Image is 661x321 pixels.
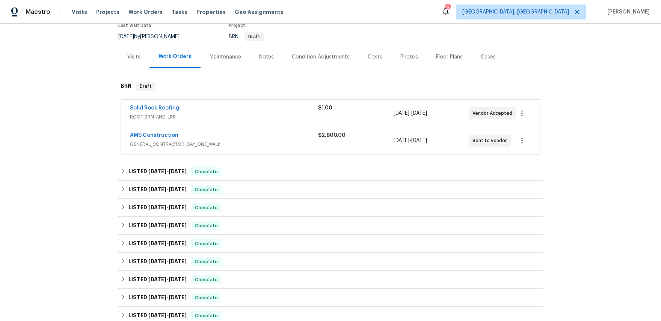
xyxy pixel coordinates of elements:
[130,105,179,111] a: Solid Rock Roofing
[148,277,166,282] span: [DATE]
[118,181,543,199] div: LISTED [DATE]-[DATE]Complete
[148,205,187,210] span: -
[130,113,318,121] span: ROOF, BRN_AND_LRR
[196,8,226,16] span: Properties
[192,186,221,193] span: Complete
[128,311,187,320] h6: LISTED
[148,187,187,192] span: -
[169,169,187,174] span: [DATE]
[445,4,450,12] div: 2
[148,259,187,264] span: -
[169,241,187,246] span: [DATE]
[118,271,543,289] div: LISTED [DATE]-[DATE]Complete
[148,295,187,300] span: -
[158,53,192,60] div: Work Orders
[148,169,187,174] span: -
[148,277,187,282] span: -
[318,105,332,111] span: $1.00
[318,133,346,138] span: $2,800.00
[292,53,350,61] div: Condition Adjustments
[192,258,221,265] span: Complete
[172,9,187,15] span: Tasks
[394,137,427,144] span: -
[148,205,166,210] span: [DATE]
[148,241,166,246] span: [DATE]
[72,8,87,16] span: Visits
[394,111,409,116] span: [DATE]
[118,23,151,28] span: Last Visit Date
[394,138,409,143] span: [DATE]
[235,8,284,16] span: Geo Assignments
[148,313,187,318] span: -
[472,137,510,144] span: Sent to vendor
[481,53,496,61] div: Cases
[169,187,187,192] span: [DATE]
[148,259,166,264] span: [DATE]
[118,217,543,235] div: LISTED [DATE]-[DATE]Complete
[128,8,163,16] span: Work Orders
[130,133,178,138] a: AMS Construction
[148,169,166,174] span: [DATE]
[128,167,187,176] h6: LISTED
[245,34,263,39] span: Draft
[368,53,382,61] div: Costs
[128,185,187,194] h6: LISTED
[118,235,543,253] div: LISTED [DATE]-[DATE]Complete
[148,295,166,300] span: [DATE]
[148,223,187,228] span: -
[121,82,131,91] h6: BRN
[148,241,187,246] span: -
[118,32,189,41] div: by [PERSON_NAME]
[192,168,221,175] span: Complete
[169,277,187,282] span: [DATE]
[118,163,543,181] div: LISTED [DATE]-[DATE]Complete
[169,259,187,264] span: [DATE]
[192,204,221,211] span: Complete
[26,8,50,16] span: Maestro
[127,53,140,61] div: Visits
[462,8,569,16] span: [GEOGRAPHIC_DATA], [GEOGRAPHIC_DATA]
[137,82,155,90] span: Draft
[436,53,463,61] div: Floor Plans
[128,203,187,212] h6: LISTED
[128,257,187,266] h6: LISTED
[169,223,187,228] span: [DATE]
[192,294,221,301] span: Complete
[400,53,418,61] div: Photos
[118,34,134,39] span: [DATE]
[128,239,187,248] h6: LISTED
[259,53,274,61] div: Notes
[118,74,543,98] div: BRN Draft
[169,295,187,300] span: [DATE]
[229,23,245,28] span: Project
[394,109,427,117] span: -
[411,138,427,143] span: [DATE]
[148,313,166,318] span: [DATE]
[229,34,264,39] span: BRN
[169,313,187,318] span: [DATE]
[130,141,318,148] span: GENERAL_CONTRACTOR, DAY_ONE_WALK
[192,276,221,283] span: Complete
[118,253,543,271] div: LISTED [DATE]-[DATE]Complete
[472,109,515,117] span: Vendor Accepted
[118,289,543,307] div: LISTED [DATE]-[DATE]Complete
[411,111,427,116] span: [DATE]
[128,293,187,302] h6: LISTED
[148,223,166,228] span: [DATE]
[128,275,187,284] h6: LISTED
[96,8,119,16] span: Projects
[210,53,241,61] div: Maintenance
[604,8,650,16] span: [PERSON_NAME]
[128,221,187,230] h6: LISTED
[148,187,166,192] span: [DATE]
[118,199,543,217] div: LISTED [DATE]-[DATE]Complete
[192,222,221,229] span: Complete
[192,312,221,319] span: Complete
[169,205,187,210] span: [DATE]
[192,240,221,247] span: Complete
